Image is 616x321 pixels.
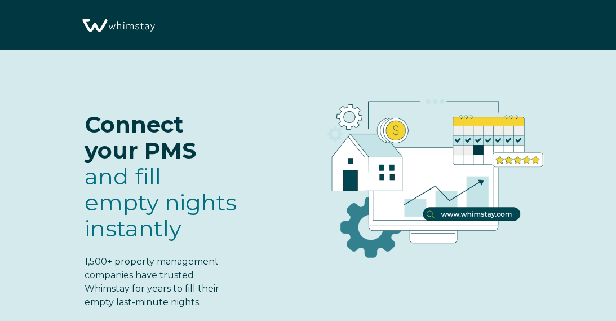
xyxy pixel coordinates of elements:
span: and [85,162,237,242]
img: RBO Ilustrations-03 [278,72,582,271]
img: Whimstay Logo-02 1 [79,6,157,46]
span: Connect your PMS [85,111,196,164]
span: fill empty nights instantly [85,162,237,242]
span: 1,500+ property management companies have trusted Whimstay for years to fill their empty last-min... [85,256,219,307]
